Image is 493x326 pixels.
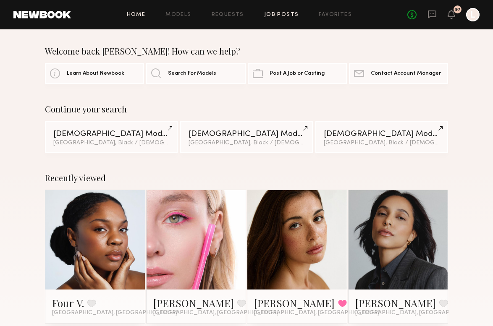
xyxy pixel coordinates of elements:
a: Post A Job or Casting [248,63,347,84]
span: [GEOGRAPHIC_DATA], [GEOGRAPHIC_DATA] [355,310,480,316]
a: Favorites [319,12,352,18]
div: [DEMOGRAPHIC_DATA] Models [53,130,169,138]
a: [PERSON_NAME] [153,296,234,310]
span: Learn About Newbook [67,71,124,76]
div: [DEMOGRAPHIC_DATA] Models [189,130,304,138]
div: Welcome back [PERSON_NAME]! How can we help? [45,46,448,56]
a: Four V. [52,296,84,310]
div: [GEOGRAPHIC_DATA], Black / [DEMOGRAPHIC_DATA] [53,140,169,146]
a: Job Posts [264,12,299,18]
a: Learn About Newbook [45,63,144,84]
a: [DEMOGRAPHIC_DATA] Models[GEOGRAPHIC_DATA], Black / [DEMOGRAPHIC_DATA] [315,121,448,153]
div: [DEMOGRAPHIC_DATA] Models [324,130,440,138]
a: Search For Models [146,63,245,84]
a: [PERSON_NAME] [355,296,436,310]
a: Contact Account Manager [349,63,448,84]
span: Search For Models [168,71,216,76]
a: [DEMOGRAPHIC_DATA] Models[GEOGRAPHIC_DATA], Black / [DEMOGRAPHIC_DATA] [45,121,178,153]
span: [GEOGRAPHIC_DATA], [GEOGRAPHIC_DATA] [153,310,278,316]
a: Models [165,12,191,18]
span: [GEOGRAPHIC_DATA], [GEOGRAPHIC_DATA] [254,310,379,316]
span: [GEOGRAPHIC_DATA], [GEOGRAPHIC_DATA] [52,310,177,316]
div: [GEOGRAPHIC_DATA], Black / [DEMOGRAPHIC_DATA] [189,140,304,146]
a: [DEMOGRAPHIC_DATA] Models[GEOGRAPHIC_DATA], Black / [DEMOGRAPHIC_DATA] [180,121,313,153]
a: Home [127,12,146,18]
a: Requests [212,12,244,18]
span: Post A Job or Casting [270,71,325,76]
div: Recently viewed [45,173,448,183]
a: L [466,8,480,21]
div: Continue your search [45,104,448,114]
span: Contact Account Manager [371,71,441,76]
div: [GEOGRAPHIC_DATA], Black / [DEMOGRAPHIC_DATA] [324,140,440,146]
div: 97 [455,8,461,12]
a: [PERSON_NAME] [254,296,335,310]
